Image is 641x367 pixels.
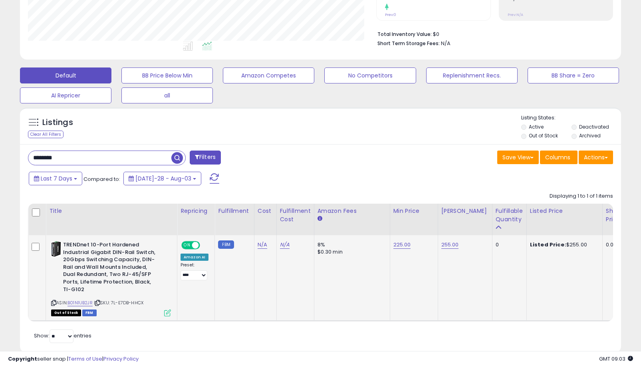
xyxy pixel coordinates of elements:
div: Amazon Fees [318,207,387,215]
button: Save View [497,151,539,164]
span: Show: entries [34,332,91,339]
button: No Competitors [324,67,416,83]
span: N/A [441,40,450,47]
div: 0 [496,241,520,248]
span: | SKU: 7L-E7DB-HHCX [94,300,143,306]
a: Privacy Policy [103,355,139,363]
img: 41yhPyhI64L._SL40_.jpg [51,241,61,257]
div: 0.00 [606,241,619,248]
label: Active [529,123,544,130]
a: Terms of Use [68,355,102,363]
div: Fulfillment Cost [280,207,311,224]
div: seller snap | | [8,355,139,363]
label: Deactivated [579,123,609,130]
div: Preset: [181,262,208,280]
button: Amazon Competes [223,67,314,83]
b: Short Term Storage Fees: [377,40,440,47]
span: OFF [199,242,212,249]
small: Prev: 0 [385,12,396,17]
div: Repricing [181,207,211,215]
a: 255.00 [441,241,459,249]
span: All listings that are currently out of stock and unavailable for purchase on Amazon [51,309,81,316]
h5: Listings [42,117,73,128]
b: Total Inventory Value: [377,31,432,38]
a: 225.00 [393,241,411,249]
div: Min Price [393,207,435,215]
div: Fulfillment [218,207,250,215]
span: Columns [545,153,570,161]
span: FBM [82,309,97,316]
span: Last 7 Days [41,175,72,183]
small: Prev: N/A [508,12,523,17]
button: Replenishment Recs. [426,67,518,83]
small: FBM [218,240,234,249]
button: Last 7 Days [29,172,82,185]
p: Listing States: [521,114,621,122]
div: ASIN: [51,241,171,315]
button: BB Share = Zero [528,67,619,83]
div: Displaying 1 to 1 of 1 items [550,192,613,200]
div: Title [49,207,174,215]
small: Amazon Fees. [318,215,322,222]
strong: Copyright [8,355,37,363]
button: Actions [579,151,613,164]
button: [DATE]-28 - Aug-03 [123,172,201,185]
b: Listed Price: [530,241,566,248]
div: $255.00 [530,241,596,248]
a: B01N1UB2JR [67,300,93,306]
label: Archived [579,132,601,139]
button: Columns [540,151,577,164]
div: Amazon AI [181,254,208,261]
a: N/A [258,241,267,249]
button: AI Repricer [20,87,111,103]
div: Listed Price [530,207,599,215]
div: Ship Price [606,207,622,224]
b: TRENDnet 10-Port Hardened Industrial Gigabit DIN-Rail Switch, 20Gbps Switching Capacity, DIN-Rail... [63,241,160,295]
span: ON [182,242,192,249]
li: $0 [377,29,607,38]
span: Compared to: [83,175,120,183]
label: Out of Stock [529,132,558,139]
button: BB Price Below Min [121,67,213,83]
div: Cost [258,207,273,215]
span: 2025-08-17 09:03 GMT [599,355,633,363]
div: 8% [318,241,384,248]
button: Filters [190,151,221,165]
button: all [121,87,213,103]
div: Clear All Filters [28,131,64,138]
div: Fulfillable Quantity [496,207,523,224]
div: $0.30 min [318,248,384,256]
span: [DATE]-28 - Aug-03 [135,175,191,183]
button: Default [20,67,111,83]
a: N/A [280,241,290,249]
div: [PERSON_NAME] [441,207,489,215]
